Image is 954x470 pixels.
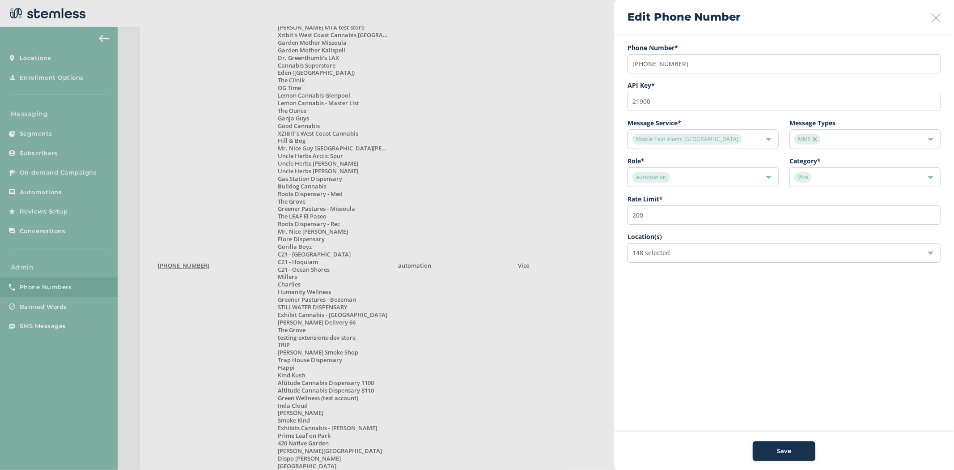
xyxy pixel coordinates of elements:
span: MMS [794,134,821,145]
img: icon-close-accent-8a337256.svg [813,137,817,141]
label: Message Types [789,118,941,128]
label: Phone Number* [628,43,941,52]
h2: Edit Phone Number [628,9,741,25]
span: Save [777,447,791,456]
button: Save [753,441,815,461]
label: Message Service [628,118,779,128]
input: (XXX) XXX-XXXX [628,54,941,73]
label: Rate Limit [628,194,941,204]
input: Enter API Key [628,92,941,111]
label: API Key [628,81,941,90]
span: Vice [794,172,812,183]
label: Role [628,156,779,166]
span: automation [632,172,670,183]
span: Mobile Text Alerts [GEOGRAPHIC_DATA] [632,134,742,145]
iframe: Chat Widget [909,427,954,470]
label: Category [789,156,941,166]
span: 148 selected [632,248,670,257]
input: Enter Rate Limit [628,205,941,225]
label: Location(s) [628,232,941,241]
